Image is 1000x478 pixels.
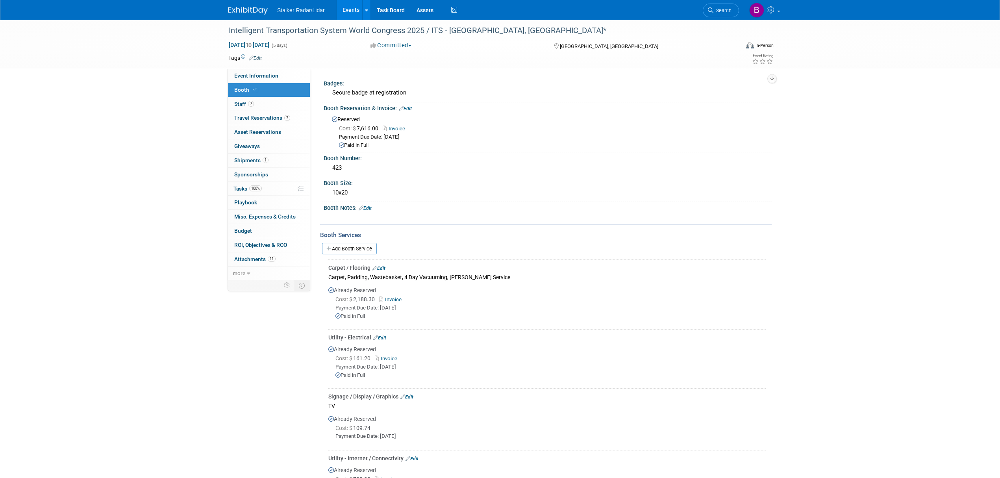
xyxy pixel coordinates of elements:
[383,126,409,132] a: Invoice
[335,425,353,431] span: Cost: $
[234,213,296,220] span: Misc. Expenses & Credits
[228,41,270,48] span: [DATE] [DATE]
[228,267,310,280] a: more
[228,69,310,83] a: Event Information
[330,113,766,149] div: Reserved
[228,125,310,139] a: Asset Reservations
[328,411,766,447] div: Already Reserved
[324,152,772,162] div: Booth Number:
[324,177,772,187] div: Booth Size:
[228,97,310,111] a: Staff7
[749,3,764,18] img: Brooke Journet
[755,43,774,48] div: In-Person
[399,106,412,111] a: Edit
[234,129,281,135] span: Asset Reservations
[335,433,766,440] div: Payment Due Date: [DATE]
[339,125,381,132] span: 7,616.00
[746,42,754,48] img: Format-Inperson.png
[294,280,310,291] td: Toggle Event Tabs
[703,4,739,17] a: Search
[335,304,766,312] div: Payment Due Date: [DATE]
[249,56,262,61] a: Edit
[328,454,766,462] div: Utility - Internet / Connectivity
[328,264,766,272] div: Carpet / Flooring
[324,78,772,87] div: Badges:
[234,143,260,149] span: Giveaways
[373,335,386,341] a: Edit
[284,115,290,121] span: 2
[335,296,378,302] span: 2,188.30
[328,393,766,400] div: Signage / Display / Graphics
[234,157,269,163] span: Shipments
[228,111,310,125] a: Travel Reservations2
[228,210,310,224] a: Misc. Expenses & Credits
[752,54,773,58] div: Event Rating
[339,142,766,149] div: Paid in Full
[330,162,766,174] div: 423
[335,313,766,320] div: Paid in Full
[560,43,658,49] span: [GEOGRAPHIC_DATA], [GEOGRAPHIC_DATA]
[234,115,290,121] span: Travel Reservations
[234,101,254,107] span: Staff
[328,341,766,385] div: Already Reserved
[320,231,772,239] div: Booth Services
[249,185,262,191] span: 100%
[233,185,262,192] span: Tasks
[379,296,405,302] a: Invoice
[280,280,294,291] td: Personalize Event Tab Strip
[228,168,310,182] a: Sponsorships
[335,355,353,361] span: Cost: $
[228,139,310,153] a: Giveaways
[234,242,287,248] span: ROI, Objectives & ROO
[228,224,310,238] a: Budget
[226,24,727,38] div: Intelligent Transportation System World Congress 2025 / ITS - [GEOGRAPHIC_DATA], [GEOGRAPHIC_DATA]*
[330,87,766,99] div: Secure badge at registration
[234,256,276,262] span: Attachments
[233,270,245,276] span: more
[324,202,772,212] div: Booth Notes:
[277,7,325,13] span: Stalker Radar/Lidar
[693,41,774,53] div: Event Format
[228,7,268,15] img: ExhibitDay
[335,425,374,431] span: 109.74
[335,372,766,379] div: Paid in Full
[234,87,258,93] span: Booth
[375,356,400,361] a: Invoice
[339,133,766,141] div: Payment Due Date: [DATE]
[234,228,252,234] span: Budget
[328,272,766,282] div: Carpet, Padding, Wastebasket, 4 Day Vacuuming, [PERSON_NAME] Service
[228,196,310,209] a: Playbook
[228,83,310,97] a: Booth
[253,87,257,92] i: Booth reservation complete
[328,282,766,326] div: Already Reserved
[368,41,415,50] button: Committed
[328,333,766,341] div: Utility - Electrical
[372,265,385,271] a: Edit
[248,101,254,107] span: 7
[271,43,287,48] span: (5 days)
[234,171,268,178] span: Sponsorships
[400,394,413,400] a: Edit
[339,125,357,132] span: Cost: $
[228,54,262,62] td: Tags
[234,199,257,206] span: Playbook
[228,238,310,252] a: ROI, Objectives & ROO
[228,154,310,167] a: Shipments1
[322,243,377,254] a: Add Booth Service
[335,363,766,371] div: Payment Due Date: [DATE]
[328,400,766,411] div: TV
[335,296,353,302] span: Cost: $
[268,256,276,262] span: 11
[324,102,772,113] div: Booth Reservation & Invoice:
[228,182,310,196] a: Tasks100%
[228,252,310,266] a: Attachments11
[359,206,372,211] a: Edit
[713,7,731,13] span: Search
[245,42,253,48] span: to
[335,355,374,361] span: 161.20
[330,187,766,199] div: 10x20
[406,456,419,461] a: Edit
[234,72,278,79] span: Event Information
[263,157,269,163] span: 1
